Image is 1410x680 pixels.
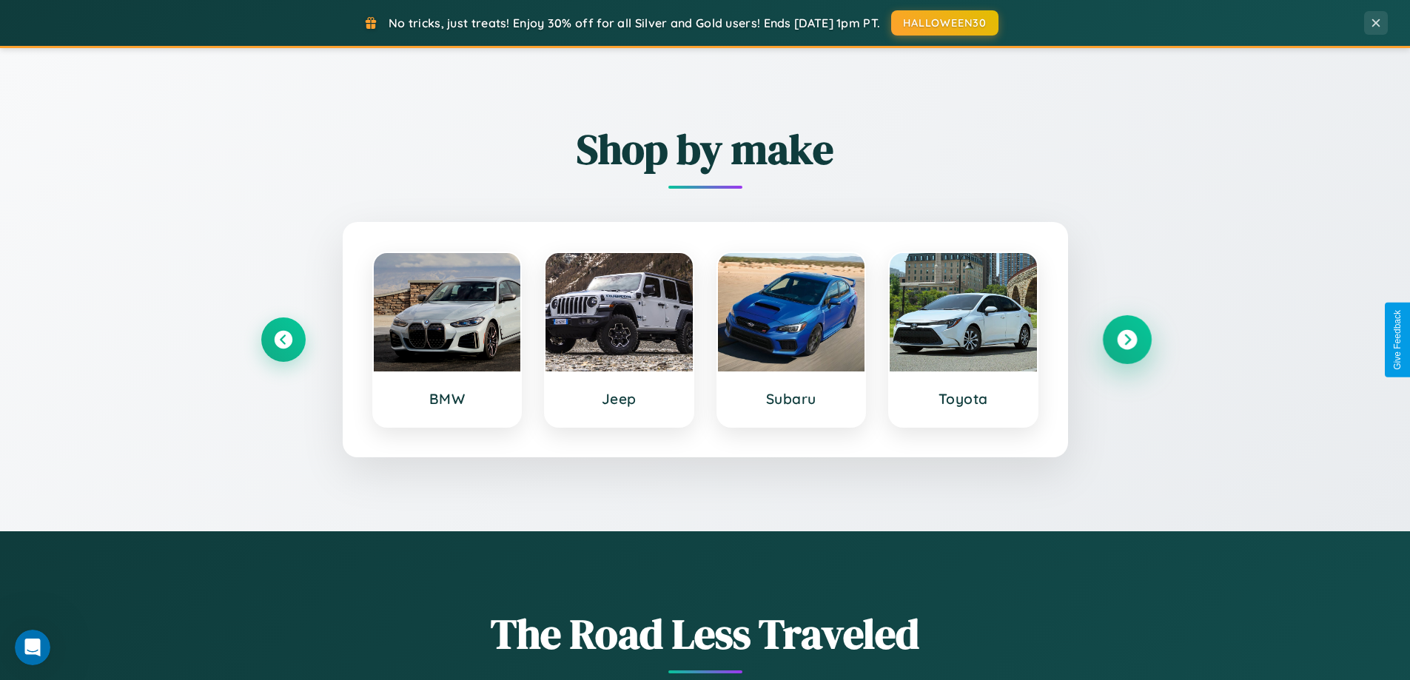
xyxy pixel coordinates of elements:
h2: Shop by make [261,121,1149,178]
h3: Subaru [733,390,850,408]
h3: BMW [389,390,506,408]
button: HALLOWEEN30 [891,10,998,36]
h1: The Road Less Traveled [261,605,1149,662]
iframe: Intercom live chat [15,630,50,665]
h3: Jeep [560,390,678,408]
h3: Toyota [904,390,1022,408]
div: Give Feedback [1392,310,1403,370]
span: No tricks, just treats! Enjoy 30% off for all Silver and Gold users! Ends [DATE] 1pm PT. [389,16,880,30]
